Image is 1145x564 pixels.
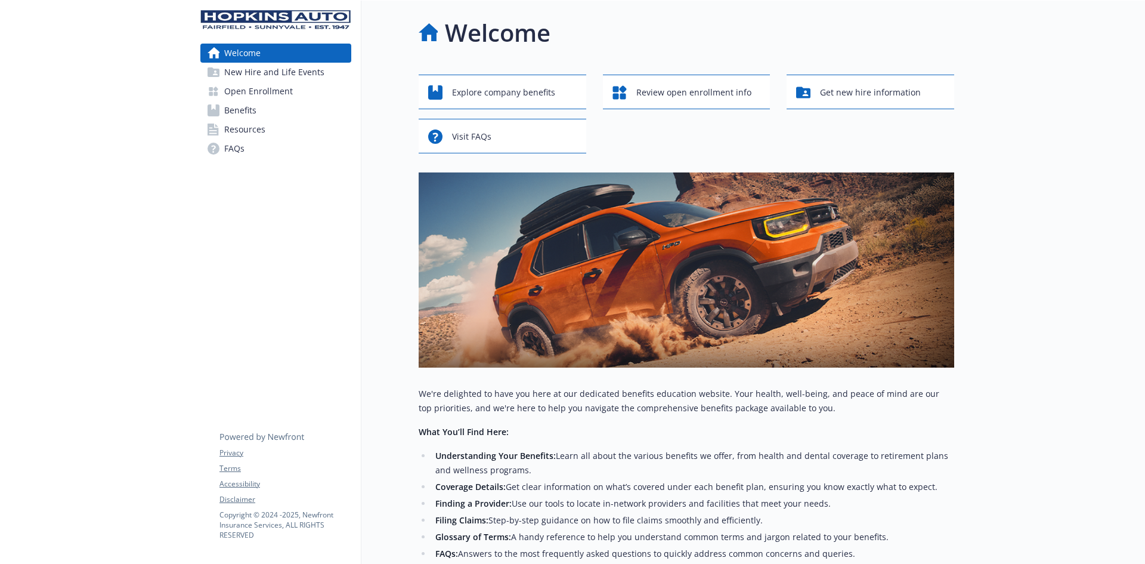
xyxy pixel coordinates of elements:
li: Learn all about the various benefits we offer, from health and dental coverage to retirement plan... [432,449,954,477]
strong: Understanding Your Benefits: [435,450,556,461]
li: Answers to the most frequently asked questions to quickly address common concerns and queries. [432,547,954,561]
strong: FAQs: [435,548,458,559]
li: Get clear information on what’s covered under each benefit plan, ensuring you know exactly what t... [432,480,954,494]
a: Terms [219,463,351,474]
p: We're delighted to have you here at our dedicated benefits education website. Your health, well-b... [419,387,954,415]
li: Use our tools to locate in-network providers and facilities that meet your needs. [432,497,954,511]
button: Get new hire information [787,75,954,109]
span: Open Enrollment [224,82,293,101]
a: Accessibility [219,479,351,489]
a: FAQs [200,139,351,158]
a: Privacy [219,448,351,458]
span: Explore company benefits [452,81,555,104]
span: Visit FAQs [452,125,491,148]
li: Step-by-step guidance on how to file claims smoothly and efficiently. [432,513,954,528]
span: Review open enrollment info [636,81,751,104]
a: Welcome [200,44,351,63]
strong: Finding a Provider: [435,498,512,509]
span: Get new hire information [820,81,921,104]
span: Resources [224,120,265,139]
span: Benefits [224,101,256,120]
strong: Glossary of Terms: [435,531,511,543]
span: FAQs [224,139,245,158]
a: New Hire and Life Events [200,63,351,82]
strong: Coverage Details: [435,481,506,492]
li: A handy reference to help you understand common terms and jargon related to your benefits. [432,530,954,544]
p: Copyright © 2024 - 2025 , Newfront Insurance Services, ALL RIGHTS RESERVED [219,510,351,540]
img: overview page banner [419,172,954,368]
span: Welcome [224,44,261,63]
button: Explore company benefits [419,75,586,109]
strong: What You’ll Find Here: [419,426,509,437]
a: Resources [200,120,351,139]
a: Benefits [200,101,351,120]
a: Disclaimer [219,494,351,505]
button: Visit FAQs [419,119,586,153]
strong: Filing Claims: [435,514,488,526]
a: Open Enrollment [200,82,351,101]
button: Review open enrollment info [603,75,770,109]
span: New Hire and Life Events [224,63,324,82]
h1: Welcome [445,15,550,51]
